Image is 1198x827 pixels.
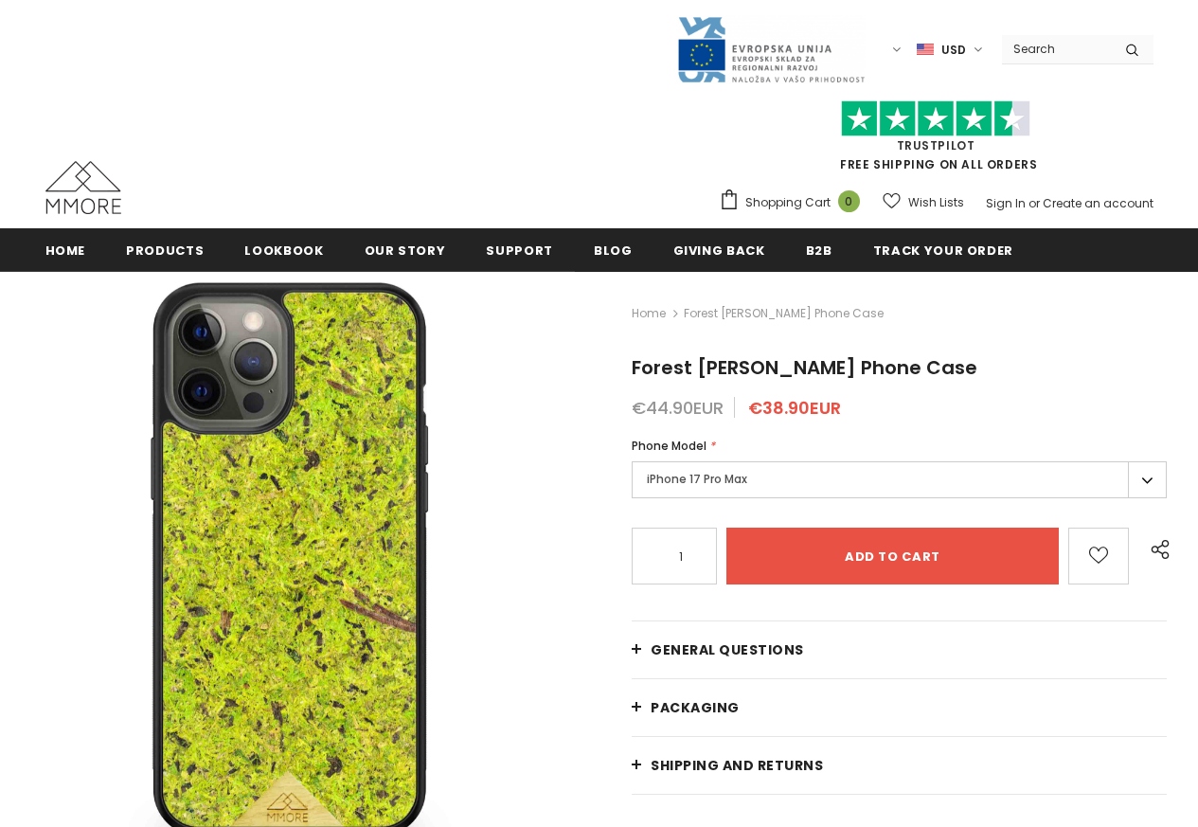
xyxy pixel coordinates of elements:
input: Search Site [1002,35,1111,63]
span: Shopping Cart [745,193,831,212]
span: PACKAGING [651,698,740,717]
a: B2B [806,228,832,271]
span: Lookbook [244,242,323,260]
a: Giving back [673,228,765,271]
a: support [486,228,553,271]
span: Track your order [873,242,1013,260]
a: Wish Lists [883,186,964,219]
img: Trust Pilot Stars [841,100,1030,137]
a: PACKAGING [632,679,1167,736]
a: Javni Razpis [676,41,866,57]
a: Track your order [873,228,1013,271]
a: Home [632,302,666,325]
img: Javni Razpis [676,15,866,84]
span: General Questions [651,640,804,659]
img: USD [917,42,934,58]
span: Forest [PERSON_NAME] Phone Case [632,354,977,381]
span: FREE SHIPPING ON ALL ORDERS [719,109,1153,172]
span: B2B [806,242,832,260]
a: Sign In [986,195,1026,211]
img: MMORE Cases [45,161,121,214]
a: Shipping and returns [632,737,1167,794]
span: Home [45,242,86,260]
a: General Questions [632,621,1167,678]
span: Forest [PERSON_NAME] Phone Case [684,302,884,325]
a: Home [45,228,86,271]
span: USD [941,41,966,60]
span: Wish Lists [908,193,964,212]
a: Products [126,228,204,271]
span: Blog [594,242,633,260]
span: Our Story [365,242,446,260]
a: Trustpilot [897,137,975,153]
a: Shopping Cart 0 [719,189,869,217]
a: Create an account [1043,195,1153,211]
span: €38.90EUR [748,396,841,420]
label: iPhone 17 Pro Max [632,461,1167,498]
span: 0 [838,190,860,212]
span: support [486,242,553,260]
a: Our Story [365,228,446,271]
span: Shipping and returns [651,756,823,775]
span: Phone Model [632,438,706,454]
span: or [1028,195,1040,211]
span: €44.90EUR [632,396,724,420]
a: Lookbook [244,228,323,271]
span: Giving back [673,242,765,260]
input: Add to cart [726,528,1059,584]
a: Blog [594,228,633,271]
span: Products [126,242,204,260]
